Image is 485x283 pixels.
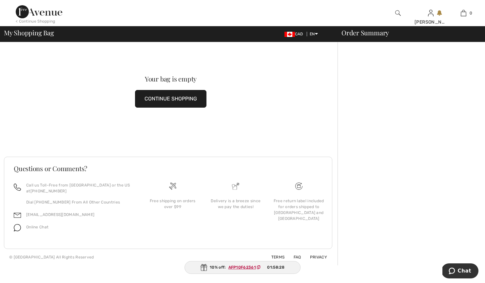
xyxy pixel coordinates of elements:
[9,254,94,260] div: © [GEOGRAPHIC_DATA] All Rights Reserved
[16,5,62,18] img: 1ère Avenue
[428,9,434,17] img: My Info
[263,255,285,259] a: Terms
[447,9,479,17] a: 0
[30,189,67,193] a: [PHONE_NUMBER]
[442,263,478,280] iframe: Opens a widget where you can chat to one of our agents
[14,224,21,231] img: chat
[395,9,401,17] img: search the website
[26,212,94,217] a: [EMAIL_ADDRESS][DOMAIN_NAME]
[201,264,207,271] img: Gift.svg
[228,265,256,270] ins: AFP10F62361
[14,165,322,172] h3: Questions or Comments?
[146,198,199,210] div: Free shipping on orders over $99
[184,261,301,274] div: 10% off:
[415,19,447,26] div: [PERSON_NAME]
[232,183,239,190] img: Delivery is a breeze since we pay the duties!
[310,32,318,36] span: EN
[284,32,306,36] span: CAD
[428,10,434,16] a: Sign In
[295,183,302,190] img: Free shipping on orders over $99
[284,32,295,37] img: Canadian Dollar
[26,225,48,229] span: Online Chat
[302,255,327,259] a: Privacy
[470,10,472,16] span: 0
[135,90,206,108] button: CONTINUE SHOPPING
[21,76,321,82] div: Your bag is empty
[461,9,466,17] img: My Bag
[14,212,21,219] img: email
[4,29,54,36] span: My Shopping Bag
[209,198,262,210] div: Delivery is a breeze since we pay the duties!
[26,182,133,194] p: Call us Toll-Free from [GEOGRAPHIC_DATA] or the US at
[26,199,133,205] p: Dial [PHONE_NUMBER] From All Other Countries
[16,18,55,24] div: < Continue Shopping
[267,264,284,270] span: 01:58:28
[334,29,481,36] div: Order Summary
[169,183,176,190] img: Free shipping on orders over $99
[14,184,21,191] img: call
[286,255,301,259] a: FAQ
[273,198,325,221] div: Free return label included for orders shipped to [GEOGRAPHIC_DATA] and [GEOGRAPHIC_DATA]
